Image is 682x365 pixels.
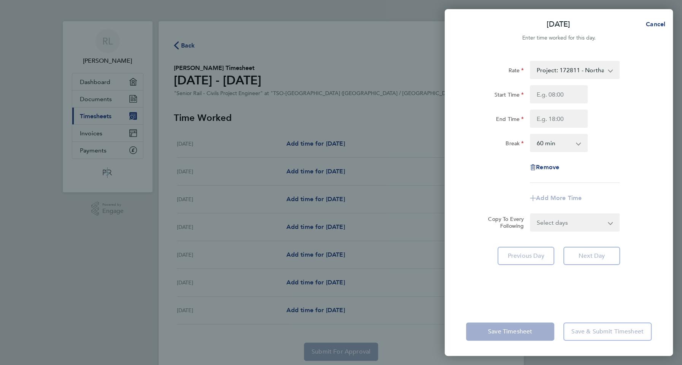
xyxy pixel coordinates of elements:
[494,91,524,100] label: Start Time
[530,85,588,103] input: E.g. 08:00
[496,116,524,125] label: End Time
[508,67,524,76] label: Rate
[644,21,665,28] span: Cancel
[530,109,588,128] input: E.g. 18:00
[536,163,559,171] span: Remove
[530,164,559,170] button: Remove
[506,140,524,149] label: Break
[445,33,673,43] div: Enter time worked for this day.
[634,17,673,32] button: Cancel
[482,216,524,229] label: Copy To Every Following
[547,19,570,30] p: [DATE]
